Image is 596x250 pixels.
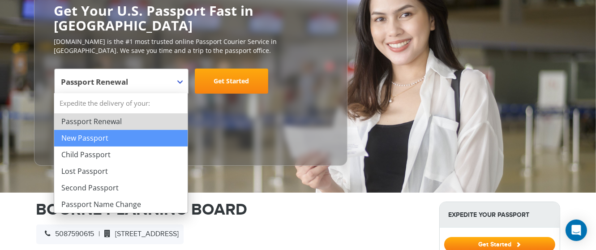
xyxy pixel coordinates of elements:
[54,163,188,180] li: Lost Passport
[54,3,327,33] h2: Get Your U.S. Passport Fast in [GEOGRAPHIC_DATA]
[566,220,587,241] div: Open Intercom Messenger
[54,37,327,55] p: [DOMAIN_NAME] is the #1 most trusted online Passport Courier Service in [GEOGRAPHIC_DATA]. We sav...
[54,180,188,196] li: Second Passport
[440,202,560,228] strong: Expedite Your Passport
[195,69,268,94] a: Get Started
[36,224,184,244] div: |
[54,113,188,130] li: Passport Renewal
[36,202,426,218] h1: BOURNE PLANNING BOARD
[54,147,188,163] li: Child Passport
[54,196,188,213] li: Passport Name Change
[54,93,188,213] li: Expedite the delivery of your:
[41,230,94,238] span: 5087590615
[444,241,555,248] a: Get Started
[54,130,188,147] li: New Passport
[54,69,189,94] span: Passport Renewal
[54,98,327,107] span: Starting at $199 + government fees
[54,93,188,113] strong: Expedite the delivery of your:
[100,230,179,238] span: [STREET_ADDRESS]
[61,72,179,97] span: Passport Renewal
